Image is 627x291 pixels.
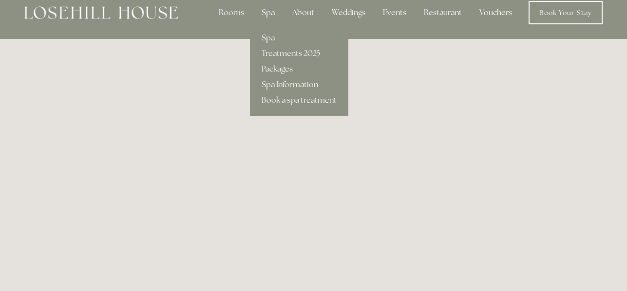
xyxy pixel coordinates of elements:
[375,3,414,22] div: Events
[529,1,603,24] a: Book Your Stay
[211,3,252,22] div: Rooms
[285,3,322,22] div: About
[250,92,348,108] a: Book a spa treatment
[472,3,520,22] a: Vouchers
[254,3,283,22] div: Spa
[250,46,348,61] a: Treatments 2025
[250,30,348,46] a: Spa
[324,3,373,22] div: Weddings
[24,6,178,19] img: Losehill House
[250,77,348,92] a: Spa Information
[416,3,470,22] div: Restaurant
[250,61,348,77] a: Packages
